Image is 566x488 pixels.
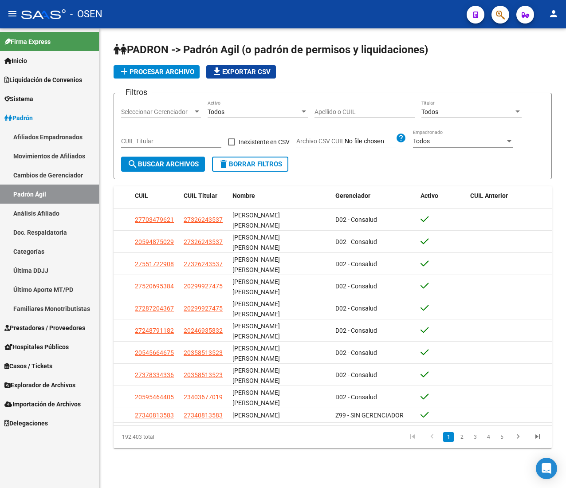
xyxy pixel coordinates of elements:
[442,429,455,445] li: page 1
[184,238,223,245] span: 27326243537
[335,349,377,356] span: D02 - Consalud
[467,186,552,205] datatable-header-cell: CUIL Anterior
[232,192,255,199] span: Nombre
[184,192,217,199] span: CUIL Titular
[184,327,223,334] span: 20246935832
[4,75,82,85] span: Liquidación de Convenios
[135,305,174,312] span: 27287204367
[470,432,480,442] a: 3
[470,192,508,199] span: CUIL Anterior
[396,133,406,143] mat-icon: help
[529,432,546,442] a: go to last page
[483,432,494,442] a: 4
[421,108,438,115] span: Todos
[421,192,438,199] span: Activo
[332,186,417,205] datatable-header-cell: Gerenciador
[127,159,138,169] mat-icon: search
[345,138,396,146] input: Archivo CSV CUIL
[121,108,193,116] span: Seleccionar Gerenciador
[135,371,174,378] span: 27378334336
[184,260,223,268] span: 27326243537
[206,65,276,79] button: Exportar CSV
[135,327,174,334] span: 27248791182
[4,380,75,390] span: Explorador de Archivos
[121,86,152,98] h3: Filtros
[212,66,222,77] mat-icon: file_download
[335,412,404,419] span: Z99 - SIN GERENCIADOR
[114,426,200,448] div: 192.403 total
[495,429,508,445] li: page 5
[121,157,205,172] button: Buscar Archivos
[212,157,288,172] button: Borrar Filtros
[232,412,280,419] span: [PERSON_NAME]
[424,432,440,442] a: go to previous page
[496,432,507,442] a: 5
[135,238,174,245] span: 20594875029
[4,37,51,47] span: Firma Express
[119,68,194,76] span: Procesar archivo
[184,283,223,290] span: 20299927475
[536,458,557,479] div: Open Intercom Messenger
[335,305,377,312] span: D02 - Consalud
[468,429,482,445] li: page 3
[4,56,27,66] span: Inicio
[184,394,223,401] span: 23403677019
[239,137,290,147] span: Inexistente en CSV
[232,323,280,340] span: [PERSON_NAME] [PERSON_NAME]
[335,283,377,290] span: D02 - Consalud
[335,216,377,223] span: D02 - Consalud
[335,192,370,199] span: Gerenciador
[4,361,52,371] span: Casos / Tickets
[510,432,527,442] a: go to next page
[218,159,229,169] mat-icon: delete
[184,349,223,356] span: 20358513523
[131,186,180,205] datatable-header-cell: CUIL
[114,43,428,56] span: PADRON -> Padrón Agil (o padrón de permisos y liquidaciones)
[4,323,85,333] span: Prestadores / Proveedores
[135,283,174,290] span: 27520695384
[119,66,130,77] mat-icon: add
[218,160,282,168] span: Borrar Filtros
[135,192,148,199] span: CUIL
[335,260,377,268] span: D02 - Consalud
[335,327,377,334] span: D02 - Consalud
[208,108,224,115] span: Todos
[232,345,280,362] span: [PERSON_NAME] [PERSON_NAME]
[548,8,559,19] mat-icon: person
[232,234,280,251] span: [PERSON_NAME] [PERSON_NAME]
[335,238,377,245] span: D02 - Consalud
[184,305,223,312] span: 20299927475
[404,432,421,442] a: go to first page
[232,278,280,295] span: [PERSON_NAME] [PERSON_NAME]
[443,432,454,442] a: 1
[70,4,102,24] span: - OSEN
[212,68,271,76] span: Exportar CSV
[229,186,332,205] datatable-header-cell: Nombre
[232,256,280,273] span: [PERSON_NAME] [PERSON_NAME]
[232,389,280,406] span: [PERSON_NAME] [PERSON_NAME]
[4,113,33,123] span: Padrón
[335,371,377,378] span: D02 - Consalud
[135,412,174,419] span: 27340813583
[4,94,33,104] span: Sistema
[296,138,345,145] span: Archivo CSV CUIL
[232,212,280,229] span: [PERSON_NAME] [PERSON_NAME]
[232,300,280,318] span: [PERSON_NAME] [PERSON_NAME]
[417,186,467,205] datatable-header-cell: Activo
[127,160,199,168] span: Buscar Archivos
[456,432,467,442] a: 2
[184,371,223,378] span: 20358513523
[184,216,223,223] span: 27326243537
[180,186,229,205] datatable-header-cell: CUIL Titular
[7,8,18,19] mat-icon: menu
[4,342,69,352] span: Hospitales Públicos
[4,399,81,409] span: Importación de Archivos
[482,429,495,445] li: page 4
[135,394,174,401] span: 20595464405
[4,418,48,428] span: Delegaciones
[413,138,430,145] span: Todos
[184,412,223,419] span: 27340813583
[455,429,468,445] li: page 2
[135,349,174,356] span: 20545664675
[114,65,200,79] button: Procesar archivo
